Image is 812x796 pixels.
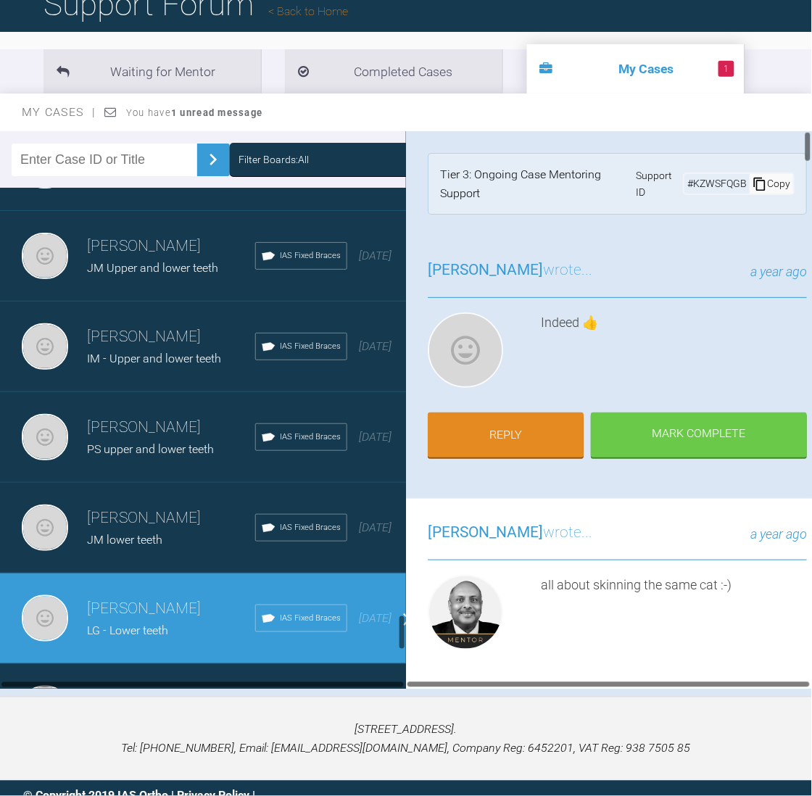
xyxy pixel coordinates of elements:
img: Neil Fearns [22,323,68,370]
span: Support ID [636,167,677,200]
div: Filter Boards: All [239,152,309,167]
span: [DATE] [359,249,391,262]
strong: 1 unread message [171,107,262,118]
span: PS upper and lower teeth [87,442,214,456]
h3: wrote... [428,258,592,283]
span: IAS Fixed Braces [280,612,341,625]
h3: [PERSON_NAME] [87,415,255,440]
span: JM lower teeth [87,533,162,547]
img: Neil Fearns [22,595,68,642]
img: Neil Fearns [428,312,503,388]
h3: [PERSON_NAME] [87,234,255,259]
a: Reply [428,412,584,457]
h3: [PERSON_NAME] [87,325,255,349]
div: Indeed 👍 [541,312,807,394]
a: Back to Home [268,4,348,18]
span: 1 [718,61,734,77]
input: Enter Case ID or Title [12,144,197,176]
img: Neil Fearns [22,414,68,460]
span: [DATE] [359,611,391,625]
div: Mark Complete [591,412,808,457]
li: Waiting for Mentor [43,49,261,94]
h3: [PERSON_NAME] [87,597,255,621]
li: Completed Cases [285,49,502,94]
h3: wrote... [428,521,592,545]
p: [STREET_ADDRESS]. Tel: [PHONE_NUMBER], Email: [EMAIL_ADDRESS][DOMAIN_NAME], Company Reg: 6452201,... [23,721,789,758]
span: IAS Fixed Braces [280,340,341,353]
span: IAS Fixed Braces [280,521,341,534]
img: Neil Fearns [22,505,68,551]
span: a year ago [750,264,807,279]
span: My Cases [22,105,96,119]
div: # KZWSFQGB [684,175,750,191]
span: IAS Fixed Braces [280,249,341,262]
img: chevronRight.28bd32b0.svg [202,148,225,171]
div: Copy [750,174,793,193]
span: IAS Fixed Braces [280,431,341,444]
span: IM - Upper and lower teeth [87,352,221,365]
span: [DATE] [359,521,391,534]
span: a year ago [750,526,807,542]
h3: [PERSON_NAME] [87,506,255,531]
img: Neil Fearns [22,233,68,279]
div: Tier 3: Ongoing Case Mentoring Support [440,165,636,202]
span: [PERSON_NAME] [428,261,543,278]
span: [DATE] [359,430,391,444]
div: all about skinning the same cat :-) [541,575,807,656]
span: [DATE] [359,339,391,353]
span: LG - Lower teeth [87,623,168,637]
span: You have [126,107,263,118]
img: Utpalendu Bose [428,575,503,650]
span: [PERSON_NAME] [428,523,543,541]
span: JM Upper and lower teeth [87,261,218,275]
li: My Cases [527,44,745,94]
